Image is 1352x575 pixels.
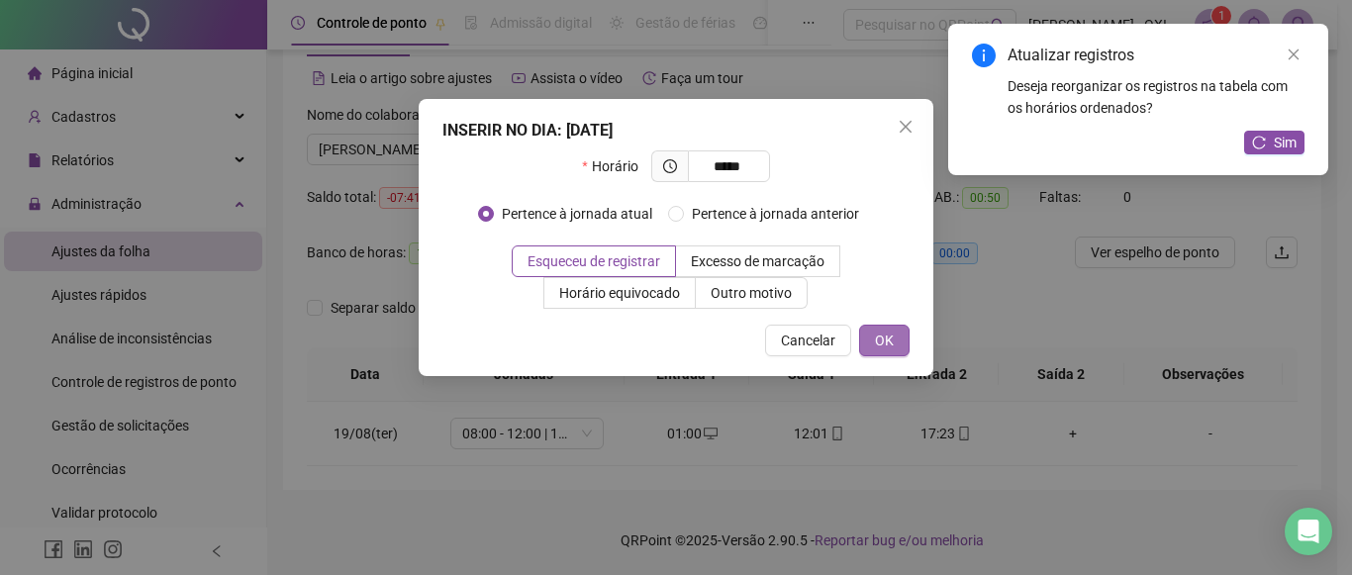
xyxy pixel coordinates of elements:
[898,119,914,135] span: close
[582,150,650,182] label: Horário
[972,44,996,67] span: info-circle
[528,253,660,269] span: Esqueceu de registrar
[765,325,851,356] button: Cancelar
[1244,131,1304,154] button: Sim
[1285,508,1332,555] div: Open Intercom Messenger
[494,203,660,225] span: Pertence à jornada atual
[890,111,921,143] button: Close
[691,253,824,269] span: Excesso de marcação
[663,159,677,173] span: clock-circle
[684,203,867,225] span: Pertence à jornada anterior
[1008,75,1304,119] div: Deseja reorganizar os registros na tabela com os horários ordenados?
[875,330,894,351] span: OK
[1252,136,1266,149] span: reload
[781,330,835,351] span: Cancelar
[711,285,792,301] span: Outro motivo
[1274,132,1297,153] span: Sim
[1287,48,1301,61] span: close
[1008,44,1304,67] div: Atualizar registros
[559,285,680,301] span: Horário equivocado
[859,325,910,356] button: OK
[1283,44,1304,65] a: Close
[442,119,910,143] div: INSERIR NO DIA : [DATE]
